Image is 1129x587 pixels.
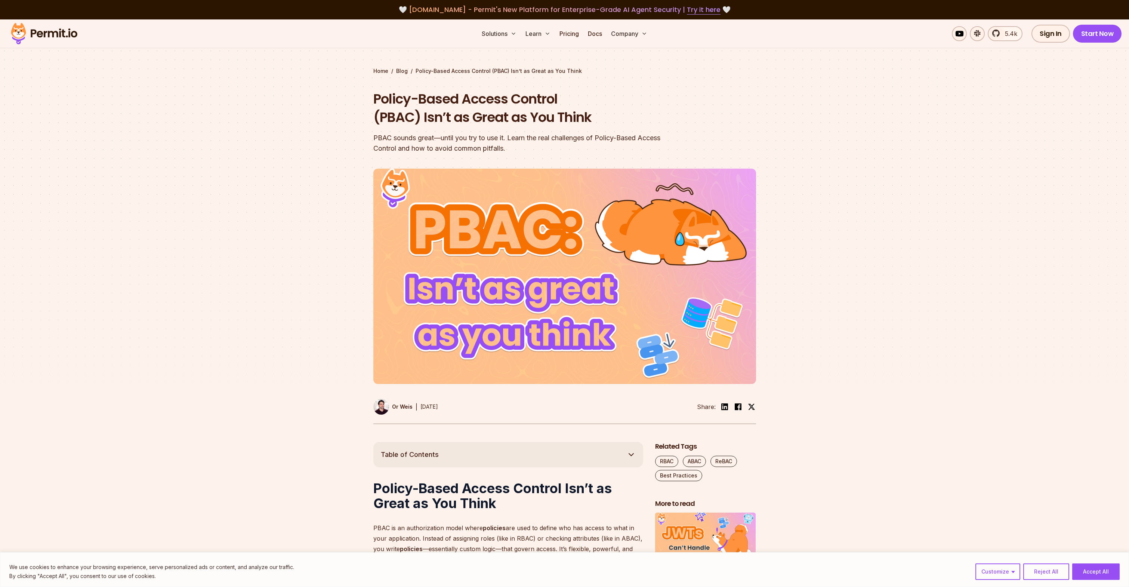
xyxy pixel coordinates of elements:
[697,402,716,411] li: Share:
[373,442,643,467] button: Table of Contents
[655,513,756,569] img: Why JWTs Can’t Handle AI Agent Access
[373,67,388,75] a: Home
[400,545,423,553] strong: policies
[687,5,721,15] a: Try it here
[373,523,643,565] p: PBAC is an authorization model where are used to define who has access to what in your applicatio...
[1023,563,1069,580] button: Reject All
[655,470,702,481] a: Best Practices
[608,26,650,41] button: Company
[373,90,660,127] h1: Policy-Based Access Control (PBAC) Isn’t as Great as You Think
[373,481,643,511] h1: Policy-Based Access Control Isn’t as Great as You Think
[655,442,756,451] h2: Related Tags
[373,399,413,415] a: Or Weis
[373,169,756,384] img: Policy-Based Access Control (PBAC) Isn’t as Great as You Think
[748,403,755,411] img: twitter
[975,563,1020,580] button: Customize
[1031,25,1070,43] a: Sign In
[988,26,1022,41] a: 5.4k
[655,499,756,508] h2: More to read
[710,456,737,467] a: ReBAC
[1073,25,1122,43] a: Start Now
[373,133,660,154] div: PBAC sounds great—until you try to use it. Learn the real challenges of Policy-Based Access Contr...
[392,403,413,411] p: Or Weis
[18,4,1111,15] div: 🤍 🤍
[556,26,582,41] a: Pricing
[483,524,506,532] strong: policies
[655,456,678,467] a: RBAC
[373,399,389,415] img: Or Weis
[720,402,729,411] img: linkedin
[396,67,408,75] a: Blog
[734,402,743,411] img: facebook
[683,456,706,467] a: ABAC
[9,563,294,572] p: We use cookies to enhance your browsing experience, serve personalized ads or content, and analyz...
[585,26,605,41] a: Docs
[381,449,439,460] span: Table of Contents
[1000,29,1017,38] span: 5.4k
[373,67,756,75] div: / /
[7,21,81,46] img: Permit logo
[420,403,438,410] time: [DATE]
[479,26,519,41] button: Solutions
[409,5,721,14] span: [DOMAIN_NAME] - Permit's New Platform for Enterprise-Grade AI Agent Security |
[1072,563,1120,580] button: Accept All
[416,402,417,411] div: |
[9,572,294,581] p: By clicking "Accept All", you consent to our use of cookies.
[522,26,553,41] button: Learn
